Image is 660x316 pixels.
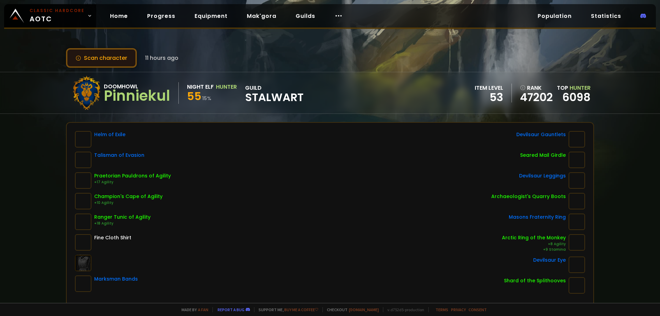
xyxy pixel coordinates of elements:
[491,193,566,200] div: Archaeologist's Quarry Boots
[104,82,170,91] div: Doomhowl
[30,8,85,24] span: AOTC
[569,193,585,209] img: item-11908
[436,307,448,312] a: Terms
[187,83,214,91] div: Night Elf
[241,9,282,23] a: Mak'gora
[245,92,304,102] span: Stalwart
[475,92,503,102] div: 53
[198,307,208,312] a: a fan
[94,200,163,206] div: +10 Agility
[569,277,585,294] img: item-10659
[519,172,566,179] div: Devilsaur Leggings
[177,307,208,312] span: Made by
[349,307,379,312] a: [DOMAIN_NAME]
[509,214,566,221] div: Masons Fraternity Ring
[569,172,585,189] img: item-15062
[94,131,125,138] div: Helm of Exile
[520,152,566,159] div: Seared Mail Girdle
[145,54,178,62] span: 11 hours ago
[532,9,577,23] a: Population
[254,307,318,312] span: Support me,
[75,172,91,189] img: item-15187
[520,92,553,102] a: 47202
[75,193,91,209] img: item-7544
[142,9,181,23] a: Progress
[557,84,591,92] div: Top
[189,9,233,23] a: Equipment
[502,234,566,241] div: Arctic Ring of the Monkey
[94,193,163,200] div: Champion's Cape of Agility
[75,152,91,168] img: item-13177
[94,214,151,221] div: Ranger Tunic of Agility
[469,307,487,312] a: Consent
[533,257,566,264] div: Devilsaur Eye
[569,131,585,148] img: item-15063
[569,152,585,168] img: item-19125
[284,307,318,312] a: Buy me a coffee
[569,234,585,251] img: item-12014
[570,84,591,92] span: Hunter
[94,179,171,185] div: +17 Agility
[451,307,466,312] a: Privacy
[66,48,137,68] button: Scan character
[75,214,91,230] img: item-7477
[104,9,133,23] a: Home
[94,221,151,226] div: +18 Agility
[569,214,585,230] img: item-9533
[562,89,591,105] a: 6098
[94,152,144,159] div: Talisman of Evasion
[75,275,91,292] img: item-18296
[504,277,566,284] div: Shard of the Splithooves
[216,83,237,91] div: Hunter
[502,241,566,247] div: +8 Agility
[520,84,553,92] div: rank
[75,131,91,148] img: item-11124
[585,9,627,23] a: Statistics
[516,131,566,138] div: Devilsaur Gauntlets
[322,307,379,312] span: Checkout
[104,91,170,101] div: Pinniekul
[502,247,566,252] div: +9 Stamina
[187,88,201,104] span: 55
[218,307,244,312] a: Report a bug
[4,4,96,28] a: Classic HardcoreAOTC
[94,172,171,179] div: Praetorian Pauldrons of Agility
[383,307,424,312] span: v. d752d5 - production
[475,84,503,92] div: item level
[202,95,211,102] small: 15 %
[75,234,91,251] img: item-859
[94,234,131,241] div: Fine Cloth Shirt
[30,8,85,14] small: Classic Hardcore
[290,9,321,23] a: Guilds
[245,84,304,102] div: guild
[94,275,138,283] div: Marksman Bands
[569,257,585,273] img: item-19991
